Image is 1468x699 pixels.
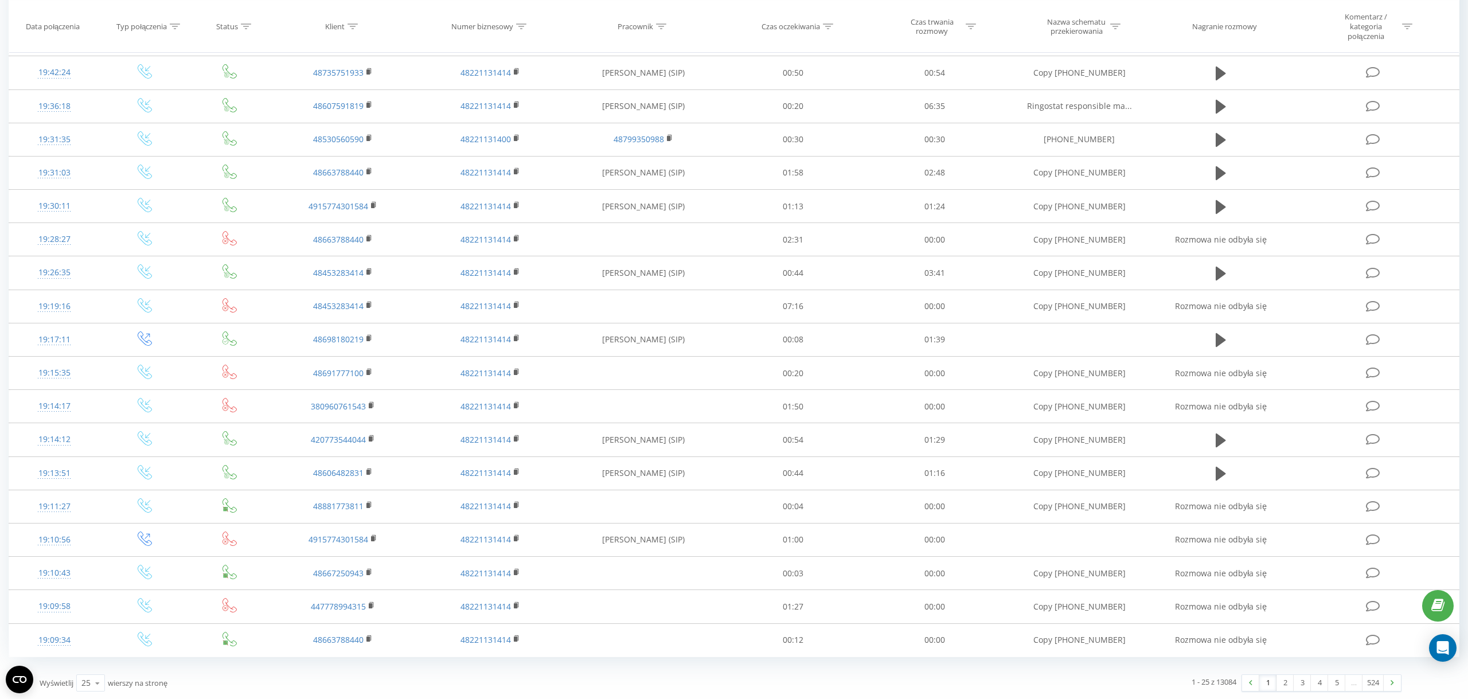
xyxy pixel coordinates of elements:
[618,22,653,32] div: Pracownik
[1175,568,1267,579] span: Rozmowa nie odbyła się
[313,167,364,178] a: 48663788440
[21,428,88,451] div: 19:14:12
[311,601,366,612] a: 447778994315
[313,300,364,311] a: 48453283414
[311,434,366,445] a: 420773544044
[26,22,80,32] div: Data połączenia
[21,95,88,118] div: 19:36:18
[21,562,88,584] div: 19:10:43
[1332,12,1399,41] div: Komentarz / kategoria połączenia
[313,568,364,579] a: 48667250943
[1027,100,1132,111] span: Ringostat responsible ma...
[21,162,88,184] div: 19:31:03
[313,501,364,511] a: 48881773811
[313,67,364,78] a: 48735751933
[1276,675,1294,691] a: 2
[1175,300,1267,311] span: Rozmowa nie odbyła się
[723,456,864,490] td: 00:44
[21,228,88,251] div: 19:28:27
[723,256,864,290] td: 00:44
[723,323,864,356] td: 00:08
[864,357,1006,390] td: 00:00
[108,678,167,688] span: wierszy na stronę
[460,368,511,378] a: 48221131414
[309,534,368,545] a: 4915774301584
[460,67,511,78] a: 48221131414
[723,390,864,423] td: 01:50
[216,22,238,32] div: Status
[21,261,88,284] div: 19:26:35
[21,462,88,485] div: 19:13:51
[1175,501,1267,511] span: Rozmowa nie odbyła się
[723,190,864,223] td: 01:13
[564,456,723,490] td: [PERSON_NAME] (SIP)
[21,529,88,551] div: 19:10:56
[313,267,364,278] a: 48453283414
[313,134,364,145] a: 48530560590
[460,134,511,145] a: 48221131400
[451,22,513,32] div: Numer biznesowy
[1006,557,1153,590] td: Copy [PHONE_NUMBER]
[311,401,366,412] a: 380960761543
[864,423,1006,456] td: 01:29
[901,17,963,36] div: Czas trwania rozmowy
[1006,290,1153,323] td: Copy [PHONE_NUMBER]
[460,300,511,311] a: 48221131414
[723,423,864,456] td: 00:54
[1192,676,1236,688] div: 1 - 25 z 13084
[864,156,1006,189] td: 02:48
[864,523,1006,556] td: 00:00
[40,678,73,688] span: Wyświetlij
[313,334,364,345] a: 48698180219
[6,666,33,693] button: Open CMP widget
[864,623,1006,657] td: 00:00
[1006,590,1153,623] td: Copy [PHONE_NUMBER]
[116,22,167,32] div: Typ połączenia
[1006,390,1153,423] td: Copy [PHONE_NUMBER]
[313,100,364,111] a: 48607591819
[1046,17,1107,36] div: Nazwa schematu przekierowania
[864,557,1006,590] td: 00:00
[723,290,864,323] td: 07:16
[1006,190,1153,223] td: Copy [PHONE_NUMBER]
[1328,675,1345,691] a: 5
[723,523,864,556] td: 01:00
[864,256,1006,290] td: 03:41
[1175,234,1267,245] span: Rozmowa nie odbyła się
[864,590,1006,623] td: 00:00
[1006,256,1153,290] td: Copy [PHONE_NUMBER]
[21,128,88,151] div: 19:31:35
[21,195,88,217] div: 19:30:11
[1175,534,1267,545] span: Rozmowa nie odbyła się
[864,456,1006,490] td: 01:16
[1311,675,1328,691] a: 4
[1006,423,1153,456] td: Copy [PHONE_NUMBER]
[1006,456,1153,490] td: Copy [PHONE_NUMBER]
[460,201,511,212] a: 48221131414
[21,595,88,618] div: 19:09:58
[864,490,1006,523] td: 00:00
[1294,675,1311,691] a: 3
[21,61,88,84] div: 19:42:24
[313,634,364,645] a: 48663788440
[564,190,723,223] td: [PERSON_NAME] (SIP)
[723,223,864,256] td: 02:31
[460,267,511,278] a: 48221131414
[460,434,511,445] a: 48221131414
[1429,634,1457,662] div: Open Intercom Messenger
[723,156,864,189] td: 01:58
[864,56,1006,89] td: 00:54
[564,56,723,89] td: [PERSON_NAME] (SIP)
[564,523,723,556] td: [PERSON_NAME] (SIP)
[460,167,511,178] a: 48221131414
[723,623,864,657] td: 00:12
[864,223,1006,256] td: 00:00
[1006,357,1153,390] td: Copy [PHONE_NUMBER]
[313,467,364,478] a: 48606482831
[460,501,511,511] a: 48221131414
[723,590,864,623] td: 01:27
[313,368,364,378] a: 48691777100
[614,134,664,145] a: 48799350988
[21,295,88,318] div: 19:19:16
[1006,623,1153,657] td: Copy [PHONE_NUMBER]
